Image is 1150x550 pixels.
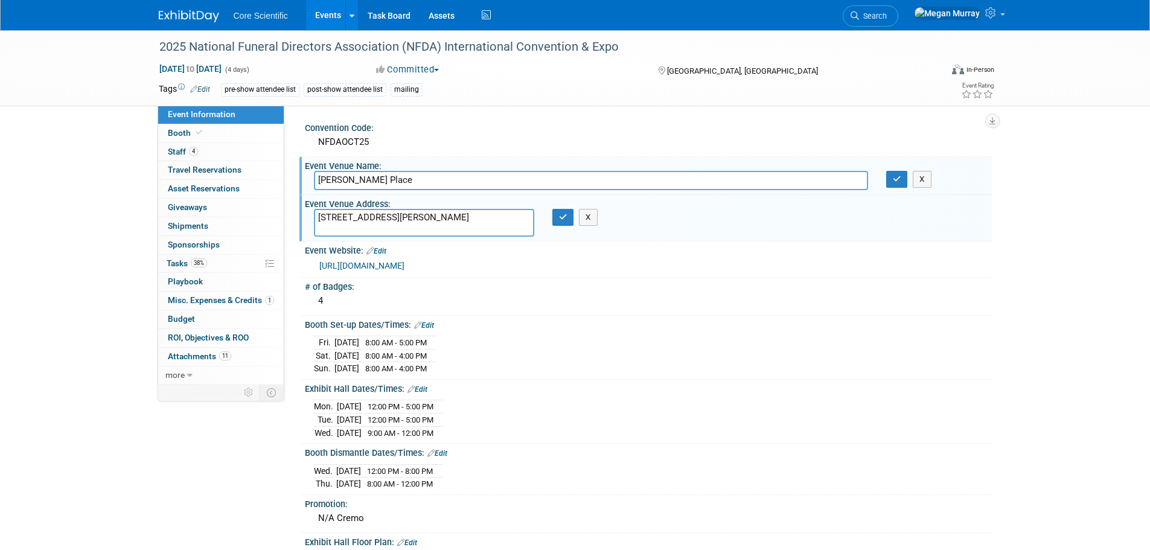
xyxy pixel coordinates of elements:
[168,314,195,324] span: Budget
[397,539,417,547] a: Edit
[168,147,198,156] span: Staff
[168,128,205,138] span: Booth
[158,217,284,235] a: Shipments
[158,199,284,217] a: Giveaways
[168,221,208,231] span: Shipments
[314,414,337,427] td: Tue.
[305,241,992,257] div: Event Website:
[158,180,284,198] a: Asset Reservations
[914,7,980,20] img: Megan Murray
[366,247,386,255] a: Edit
[304,83,386,96] div: post-show attendee list
[314,133,983,152] div: NFDAOCT25
[336,478,361,490] td: [DATE]
[305,195,992,210] div: Event Venue Address:
[265,296,274,305] span: 1
[314,509,983,528] div: N/A Cremo
[167,258,207,268] span: Tasks
[859,11,887,21] span: Search
[305,533,992,549] div: Exhibit Hall Floor Plan:
[367,479,433,488] span: 8:00 AM - 12:00 PM
[158,366,284,385] a: more
[158,348,284,366] a: Attachments11
[961,83,994,89] div: Event Rating
[158,310,284,328] a: Budget
[158,329,284,347] a: ROI, Objectives & ROO
[158,255,284,273] a: Tasks38%
[305,380,992,395] div: Exhibit Hall Dates/Times:
[158,236,284,254] a: Sponsorships
[168,109,235,119] span: Event Information
[367,467,433,476] span: 12:00 PM - 8:00 PM
[168,165,241,174] span: Travel Reservations
[159,10,219,22] img: ExhibitDay
[870,63,995,81] div: Event Format
[158,143,284,161] a: Staff4
[168,240,220,249] span: Sponsorships
[238,385,260,400] td: Personalize Event Tab Strip
[155,36,924,58] div: 2025 National Funeral Directors Association (NFDA) International Convention & Expo
[159,63,222,74] span: [DATE] [DATE]
[337,414,362,427] td: [DATE]
[165,370,185,380] span: more
[190,85,210,94] a: Edit
[667,66,818,75] span: [GEOGRAPHIC_DATA], [GEOGRAPHIC_DATA]
[168,202,207,212] span: Giveaways
[168,184,240,193] span: Asset Reservations
[191,258,207,267] span: 38%
[372,63,444,76] button: Committed
[337,400,362,414] td: [DATE]
[368,415,433,424] span: 12:00 PM - 5:00 PM
[368,402,433,411] span: 12:00 PM - 5:00 PM
[365,338,427,347] span: 8:00 AM - 5:00 PM
[221,83,299,96] div: pre-show attendee list
[259,385,284,400] td: Toggle Event Tabs
[305,119,992,134] div: Convention Code:
[319,261,404,270] a: [URL][DOMAIN_NAME]
[234,11,288,21] span: Core Scientific
[314,362,334,375] td: Sun.
[966,65,994,74] div: In-Person
[158,161,284,179] a: Travel Reservations
[314,478,336,490] td: Thu.
[391,83,423,96] div: mailing
[305,316,992,331] div: Booth Set-up Dates/Times:
[336,464,361,478] td: [DATE]
[427,449,447,458] a: Edit
[414,321,434,330] a: Edit
[305,278,992,293] div: # of Badges:
[334,362,359,375] td: [DATE]
[314,292,983,310] div: 4
[219,351,231,360] span: 11
[168,295,274,305] span: Misc. Expenses & Credits
[168,333,249,342] span: ROI, Objectives & ROO
[158,124,284,142] a: Booth
[334,349,359,362] td: [DATE]
[196,129,202,136] i: Booth reservation complete
[224,66,249,74] span: (4 days)
[185,64,196,74] span: to
[305,157,992,172] div: Event Venue Name:
[158,292,284,310] a: Misc. Expenses & Credits1
[314,349,334,362] td: Sat.
[579,209,598,226] button: X
[368,429,433,438] span: 9:00 AM - 12:00 PM
[843,5,898,27] a: Search
[314,426,337,439] td: Wed.
[158,273,284,291] a: Playbook
[952,65,964,74] img: Format-Inperson.png
[159,83,210,97] td: Tags
[168,351,231,361] span: Attachments
[314,336,334,350] td: Fri.
[334,336,359,350] td: [DATE]
[337,426,362,439] td: [DATE]
[305,444,992,459] div: Booth Dismantle Dates/Times:
[365,351,427,360] span: 8:00 AM - 4:00 PM
[158,106,284,124] a: Event Information
[168,277,203,286] span: Playbook
[913,171,931,188] button: X
[189,147,198,156] span: 4
[305,495,992,510] div: Promotion:
[314,464,336,478] td: Wed.
[314,400,337,414] td: Mon.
